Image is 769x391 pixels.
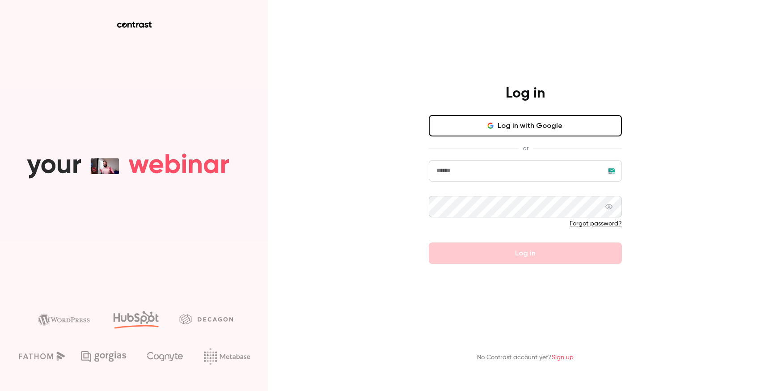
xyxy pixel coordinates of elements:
[552,354,574,361] a: Sign up
[518,144,533,153] span: or
[179,314,233,324] img: decagon
[570,221,622,227] a: Forgot password?
[477,353,574,362] p: No Contrast account yet?
[429,115,622,136] button: Log in with Google
[506,85,545,102] h4: Log in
